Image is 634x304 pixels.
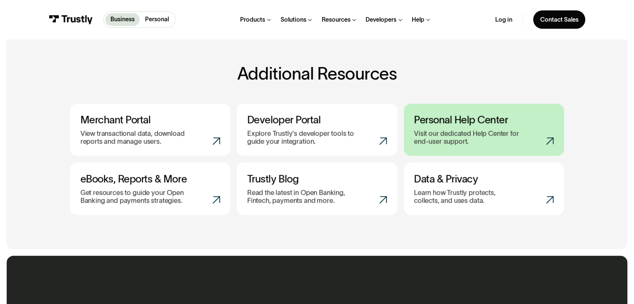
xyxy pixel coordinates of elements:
[414,189,514,205] p: Learn how Trustly protects, collects, and uses data.
[140,13,174,26] a: Personal
[247,173,387,185] h3: Trustly Blog
[80,114,220,126] h3: Merchant Portal
[414,114,554,126] h3: Personal Help Center
[321,16,350,24] div: Resources
[49,15,93,24] img: Trustly Logo
[414,173,554,185] h3: Data & Privacy
[247,130,360,146] p: Explore Trustly's developer tools to guide your integration.
[414,130,526,146] p: Visit our dedicated Help Center for end-user support.
[70,65,564,83] h2: Additional Resources
[80,189,193,205] p: Get resources to guide your Open Banking and payments strategies.
[540,16,578,24] div: Contact Sales
[404,162,564,215] a: Data & PrivacyLearn how Trustly protects, collects, and uses data.
[110,15,135,24] p: Business
[237,162,397,215] a: Trustly BlogRead the latest in Open Banking, Fintech, payments and more.
[70,162,230,215] a: eBooks, Reports & MoreGet resources to guide your Open Banking and payments strategies.
[533,10,585,28] a: Contact Sales
[237,104,397,156] a: Developer PortalExplore Trustly's developer tools to guide your integration.
[281,16,306,24] div: Solutions
[247,114,387,126] h3: Developer Portal
[70,104,230,156] a: Merchant PortalView transactional data, download reports and manage users.
[240,16,265,24] div: Products
[80,173,220,185] h3: eBooks, Reports & More
[412,16,424,24] div: Help
[105,13,140,26] a: Business
[404,104,564,156] a: Personal Help CenterVisit our dedicated Help Center for end-user support.
[80,130,193,146] p: View transactional data, download reports and manage users.
[366,16,396,24] div: Developers
[145,15,169,24] p: Personal
[495,16,512,24] a: Log in
[247,189,360,205] p: Read the latest in Open Banking, Fintech, payments and more.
